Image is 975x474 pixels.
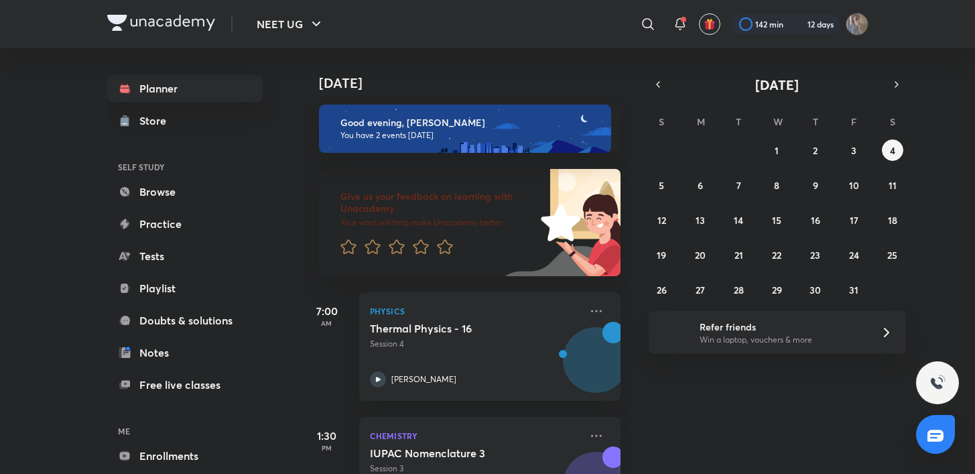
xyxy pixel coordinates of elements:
[813,115,818,128] abbr: Thursday
[843,244,864,265] button: October 24, 2025
[107,178,263,205] a: Browse
[700,320,864,334] h6: Refer friends
[300,444,354,452] p: PM
[791,17,805,31] img: streak
[728,209,749,231] button: October 14, 2025
[107,442,263,469] a: Enrollments
[774,179,779,192] abbr: October 8, 2025
[107,156,263,178] h6: SELF STUDY
[805,209,826,231] button: October 16, 2025
[370,447,537,460] h5: IUPAC Nomenclature 3
[370,322,537,335] h5: Thermal Physics - 16
[809,284,821,296] abbr: October 30, 2025
[849,249,859,261] abbr: October 24, 2025
[340,130,599,141] p: You have 2 events [DATE]
[736,115,741,128] abbr: Tuesday
[772,214,781,227] abbr: October 15, 2025
[697,115,705,128] abbr: Monday
[696,284,705,296] abbr: October 27, 2025
[659,319,686,346] img: referral
[657,249,666,261] abbr: October 19, 2025
[851,144,856,157] abbr: October 3, 2025
[813,179,818,192] abbr: October 9, 2025
[340,117,599,129] h6: Good evening, [PERSON_NAME]
[139,113,174,129] div: Store
[889,179,897,192] abbr: October 11, 2025
[766,209,787,231] button: October 15, 2025
[690,174,711,196] button: October 6, 2025
[300,319,354,327] p: AM
[849,284,858,296] abbr: October 31, 2025
[888,214,897,227] abbr: October 18, 2025
[843,209,864,231] button: October 17, 2025
[734,249,743,261] abbr: October 21, 2025
[319,105,611,153] img: evening
[696,214,705,227] abbr: October 13, 2025
[766,139,787,161] button: October 1, 2025
[690,244,711,265] button: October 20, 2025
[734,284,744,296] abbr: October 28, 2025
[813,144,818,157] abbr: October 2, 2025
[107,420,263,442] h6: ME
[849,179,859,192] abbr: October 10, 2025
[772,249,781,261] abbr: October 22, 2025
[340,190,536,215] h6: Give us your feedback on learning with Unacademy
[805,139,826,161] button: October 2, 2025
[249,11,332,38] button: NEET UG
[805,244,826,265] button: October 23, 2025
[340,217,536,228] p: Your word will help make Unacademy better
[107,243,263,270] a: Tests
[736,179,741,192] abbr: October 7, 2025
[690,209,711,231] button: October 13, 2025
[651,209,672,231] button: October 12, 2025
[929,375,946,391] img: ttu
[810,249,820,261] abbr: October 23, 2025
[495,169,621,276] img: feedback_image
[651,279,672,300] button: October 26, 2025
[107,107,263,134] a: Store
[564,335,628,399] img: Avatar
[107,211,263,237] a: Practice
[107,15,215,34] a: Company Logo
[843,279,864,300] button: October 31, 2025
[651,244,672,265] button: October 19, 2025
[766,279,787,300] button: October 29, 2025
[843,139,864,161] button: October 3, 2025
[300,428,354,444] h5: 1:30
[846,13,868,36] img: shubhanshu yadav
[370,428,580,444] p: Chemistry
[107,371,263,398] a: Free live classes
[843,174,864,196] button: October 10, 2025
[107,307,263,334] a: Doubts & solutions
[319,75,634,91] h4: [DATE]
[882,139,903,161] button: October 4, 2025
[370,338,580,350] p: Session 4
[695,249,706,261] abbr: October 20, 2025
[107,339,263,366] a: Notes
[391,373,456,386] p: [PERSON_NAME]
[698,179,703,192] abbr: October 6, 2025
[699,13,720,35] button: avatar
[657,214,666,227] abbr: October 12, 2025
[755,76,799,94] span: [DATE]
[728,244,749,265] button: October 21, 2025
[811,214,820,227] abbr: October 16, 2025
[882,244,903,265] button: October 25, 2025
[882,209,903,231] button: October 18, 2025
[766,174,787,196] button: October 8, 2025
[882,174,903,196] button: October 11, 2025
[657,284,667,296] abbr: October 26, 2025
[773,115,783,128] abbr: Wednesday
[659,115,664,128] abbr: Sunday
[370,303,580,319] p: Physics
[850,214,858,227] abbr: October 17, 2025
[107,15,215,31] img: Company Logo
[690,279,711,300] button: October 27, 2025
[728,279,749,300] button: October 28, 2025
[887,249,897,261] abbr: October 25, 2025
[851,115,856,128] abbr: Friday
[775,144,779,157] abbr: October 1, 2025
[890,115,895,128] abbr: Saturday
[107,75,263,102] a: Planner
[728,174,749,196] button: October 7, 2025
